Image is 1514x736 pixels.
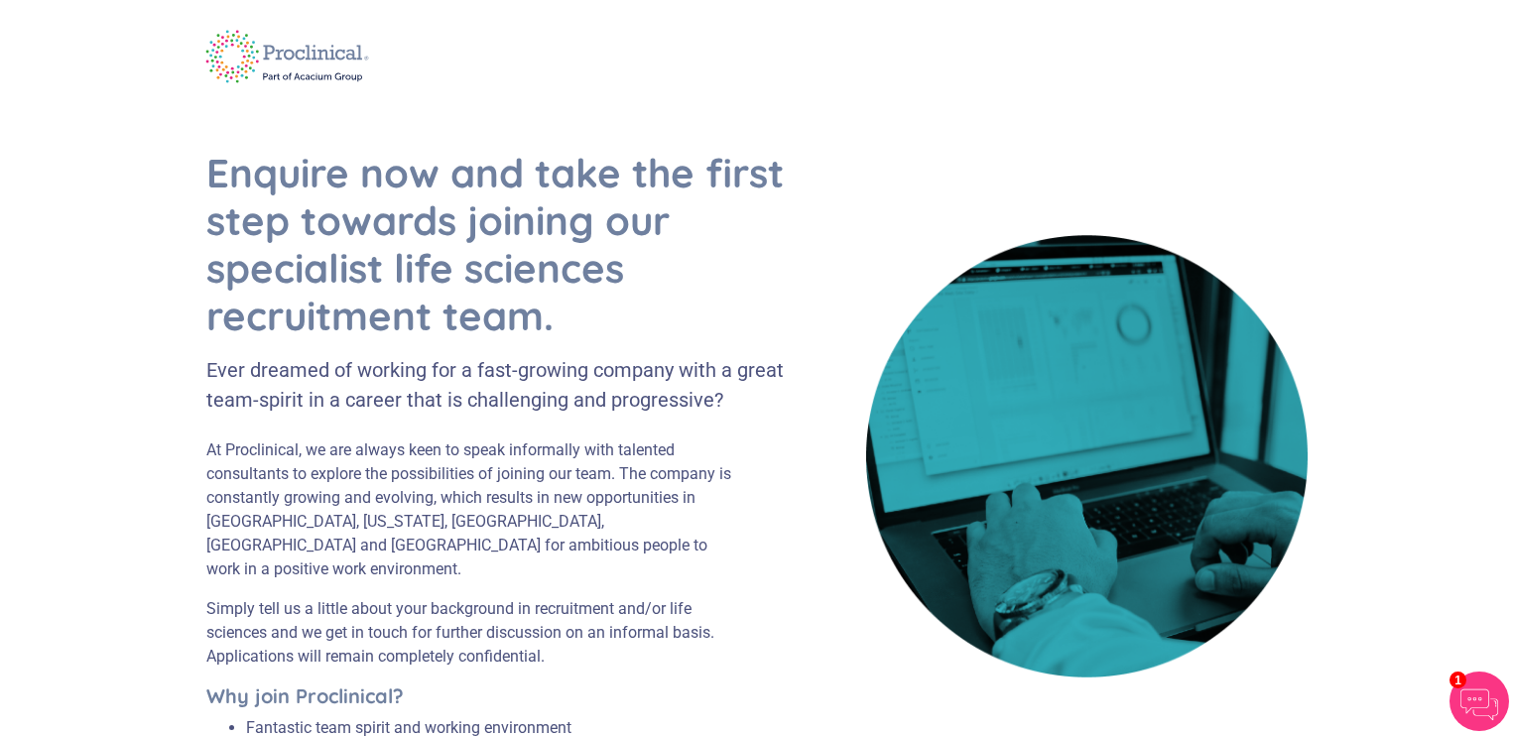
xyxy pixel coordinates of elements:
[1450,672,1466,688] span: 1
[206,149,789,339] h1: Enquire now and take the first step towards joining our specialist life sciences recruitment team.
[206,597,741,669] p: Simply tell us a little about your background in recruitment and/or life sciences and we get in t...
[206,438,741,581] p: At Proclinical, we are always keen to speak informally with talented consultants to explore the p...
[1450,672,1509,731] img: Chatbot
[206,355,789,415] div: Ever dreamed of working for a fast-growing company with a great team-spirit in a career that is c...
[191,17,383,96] img: logo
[866,235,1308,676] img: book cover
[206,684,741,708] h5: Why join Proclinical?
